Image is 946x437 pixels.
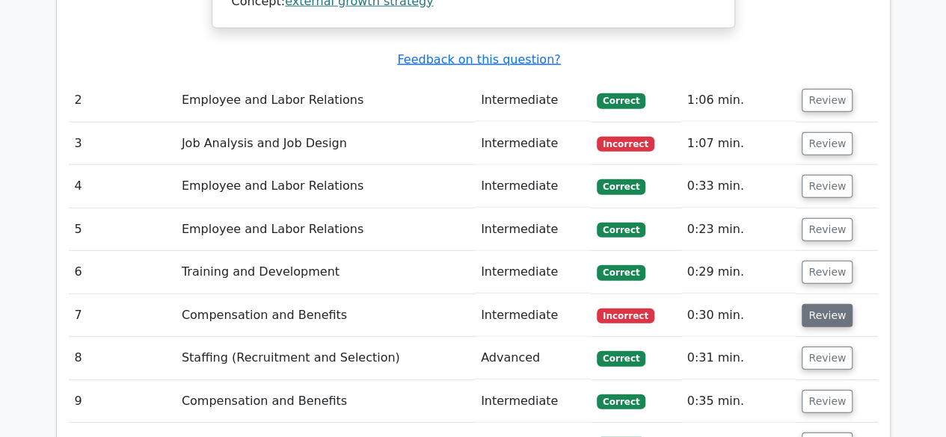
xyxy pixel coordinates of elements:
[475,208,591,251] td: Intermediate
[69,251,176,294] td: 6
[397,52,560,66] a: Feedback on this question?
[69,208,176,251] td: 5
[176,337,475,379] td: Staffing (Recruitment and Selection)
[69,337,176,379] td: 8
[475,294,591,337] td: Intermediate
[475,337,591,379] td: Advanced
[802,304,853,327] button: Review
[597,137,654,152] span: Incorrect
[475,79,591,122] td: Intermediate
[176,251,475,294] td: Training and Development
[681,79,796,122] td: 1:06 min.
[69,165,176,208] td: 4
[597,265,645,280] span: Correct
[176,294,475,337] td: Compensation and Benefits
[176,79,475,122] td: Employee and Labor Relations
[802,89,853,112] button: Review
[681,123,796,165] td: 1:07 min.
[597,93,645,108] span: Correct
[475,380,591,423] td: Intermediate
[176,208,475,251] td: Employee and Labor Relations
[802,347,853,370] button: Review
[597,179,645,194] span: Correct
[597,394,645,409] span: Correct
[597,351,645,366] span: Correct
[802,132,853,155] button: Review
[475,165,591,208] td: Intermediate
[69,123,176,165] td: 3
[597,223,645,238] span: Correct
[802,261,853,284] button: Review
[681,165,796,208] td: 0:33 min.
[475,123,591,165] td: Intermediate
[176,380,475,423] td: Compensation and Benefits
[681,251,796,294] td: 0:29 min.
[802,390,853,413] button: Review
[69,294,176,337] td: 7
[176,123,475,165] td: Job Analysis and Job Design
[802,175,853,198] button: Review
[475,251,591,294] td: Intermediate
[802,218,853,241] button: Review
[681,337,796,379] td: 0:31 min.
[597,309,654,323] span: Incorrect
[681,208,796,251] td: 0:23 min.
[69,380,176,423] td: 9
[69,79,176,122] td: 2
[681,294,796,337] td: 0:30 min.
[176,165,475,208] td: Employee and Labor Relations
[681,380,796,423] td: 0:35 min.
